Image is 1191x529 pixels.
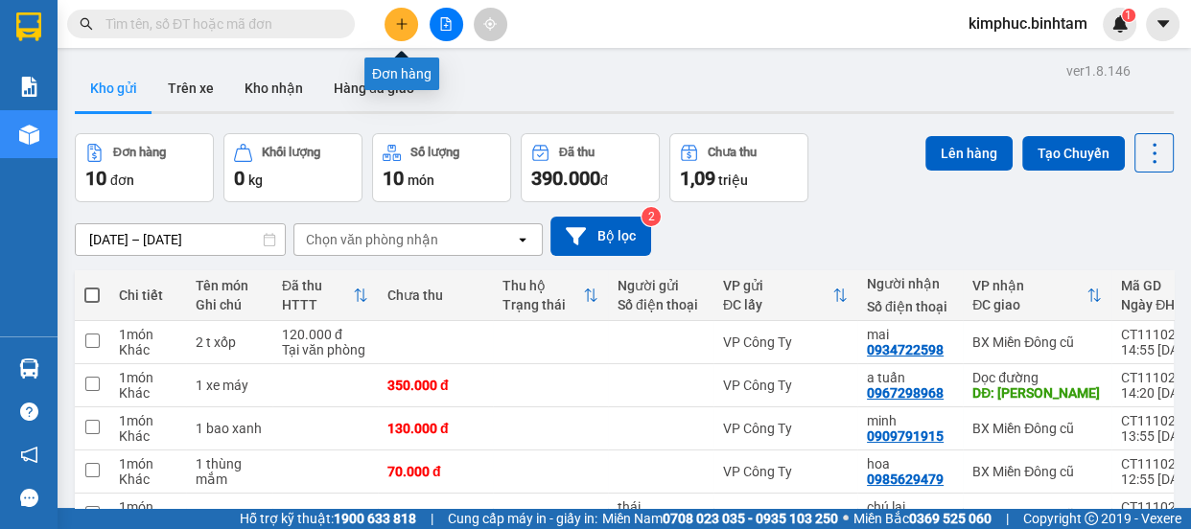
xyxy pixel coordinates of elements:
[867,327,953,342] div: mai
[387,507,483,522] div: 70.000 đ
[387,464,483,479] div: 70.000 đ
[1125,9,1132,22] span: 1
[1122,9,1135,22] sup: 1
[867,456,953,471] div: hoa
[387,378,483,393] div: 350.000 đ
[618,278,704,293] div: Người gửi
[229,65,318,111] button: Kho nhận
[723,334,848,350] div: VP Công Ty
[723,464,848,479] div: VP Công Ty
[925,136,1013,171] button: Lên hàng
[119,428,176,444] div: Khác
[559,146,595,159] div: Đã thu
[618,499,704,515] div: thái
[113,146,166,159] div: Đơn hàng
[867,370,953,385] div: a tuấn
[713,270,857,321] th: Toggle SortBy
[867,342,944,357] div: 0934722598
[119,471,176,487] div: Khác
[1155,15,1172,33] span: caret-down
[262,146,320,159] div: Khối lượng
[723,278,832,293] div: VP gửi
[502,297,583,312] div: Trạng thái
[119,327,176,342] div: 1 món
[408,172,434,188] span: món
[867,428,944,444] div: 0909791915
[75,133,214,202] button: Đơn hàng10đơn
[723,378,848,393] div: VP Công Ty
[119,499,176,515] div: 1 món
[334,511,416,526] strong: 1900 633 818
[76,224,285,255] input: Select a date range.
[20,489,38,507] span: message
[1146,8,1179,41] button: caret-down
[502,278,583,293] div: Thu hộ
[972,297,1086,312] div: ĐC giao
[909,511,992,526] strong: 0369 525 060
[119,370,176,385] div: 1 món
[119,413,176,428] div: 1 món
[1111,15,1129,33] img: icon-new-feature
[196,278,263,293] div: Tên món
[196,456,263,487] div: 1 thùng mắm
[431,508,433,529] span: |
[282,342,368,357] div: Tại văn phòng
[282,278,353,293] div: Đã thu
[600,172,608,188] span: đ
[306,230,438,249] div: Chọn văn phòng nhận
[19,358,39,379] img: warehouse-icon
[531,167,600,190] span: 390.000
[240,508,416,529] span: Hỗ trợ kỹ thuật:
[272,270,378,321] th: Toggle SortBy
[867,385,944,401] div: 0967298968
[843,515,849,522] span: ⚪️
[223,133,362,202] button: Khối lượng0kg
[853,508,992,529] span: Miền Bắc
[282,297,353,312] div: HTTT
[20,446,38,464] span: notification
[618,297,704,312] div: Số điện thoại
[963,270,1111,321] th: Toggle SortBy
[248,172,263,188] span: kg
[680,167,715,190] span: 1,09
[119,456,176,471] div: 1 món
[642,207,661,226] sup: 2
[119,342,176,357] div: Khác
[196,297,263,312] div: Ghi chú
[410,146,459,159] div: Số lượng
[20,402,38,421] span: question-circle
[80,17,93,31] span: search
[196,334,263,350] div: 2 t xốp
[1006,508,1009,529] span: |
[972,507,1102,522] div: BX Miền Đông cũ
[1085,512,1098,525] span: copyright
[723,421,848,436] div: VP Công Ty
[85,167,106,190] span: 10
[196,507,263,522] div: 1 t xốp
[972,334,1102,350] div: BX Miền Đông cũ
[105,13,332,34] input: Tìm tên, số ĐT hoặc mã đơn
[708,146,757,159] div: Chưa thu
[387,421,483,436] div: 130.000 đ
[19,125,39,145] img: warehouse-icon
[1022,136,1125,171] button: Tạo Chuyến
[448,508,597,529] span: Cung cấp máy in - giấy in:
[669,133,808,202] button: Chưa thu1,09 triệu
[364,57,439,90] div: Đơn hàng
[1066,60,1131,81] div: ver 1.8.146
[372,133,511,202] button: Số lượng10món
[867,499,953,515] div: chú lai
[550,217,651,256] button: Bộ lọc
[234,167,245,190] span: 0
[196,378,263,393] div: 1 xe máy
[953,11,1103,35] span: kimphuc.binhtam
[493,270,608,321] th: Toggle SortBy
[119,287,176,303] div: Chi tiết
[663,511,838,526] strong: 0708 023 035 - 0935 103 250
[110,172,134,188] span: đơn
[395,17,409,31] span: plus
[483,17,497,31] span: aim
[867,413,953,428] div: minh
[75,65,152,111] button: Kho gửi
[521,133,660,202] button: Đã thu390.000đ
